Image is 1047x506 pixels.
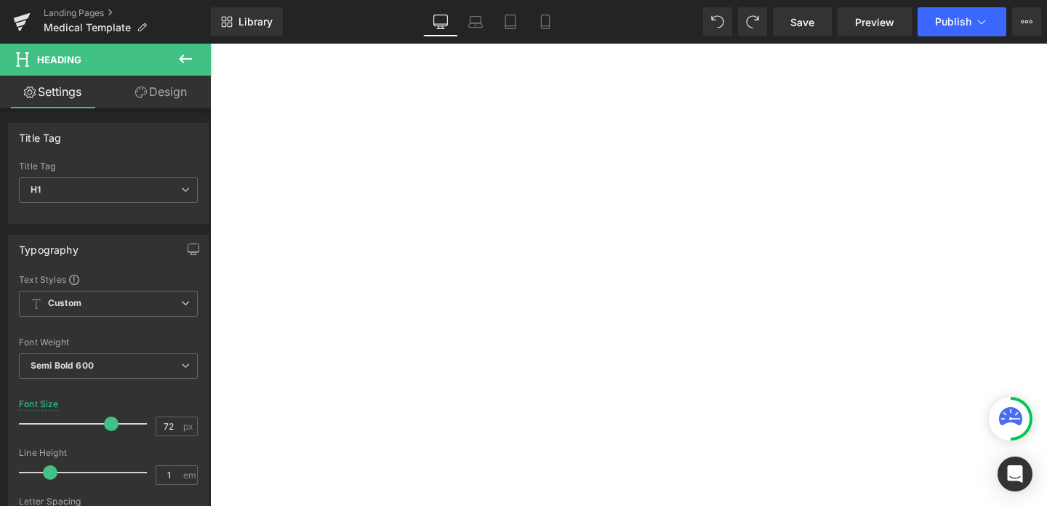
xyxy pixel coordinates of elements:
[19,448,198,458] div: Line Height
[44,22,131,33] span: Medical Template
[1012,7,1041,36] button: More
[211,7,283,36] a: New Library
[19,337,198,348] div: Font Weight
[19,161,198,172] div: Title Tag
[998,457,1032,491] div: Open Intercom Messenger
[423,7,458,36] a: Desktop
[528,7,563,36] a: Mobile
[19,124,62,144] div: Title Tag
[19,399,59,409] div: Font Size
[238,15,273,28] span: Library
[31,360,94,371] b: Semi Bold 600
[48,297,81,310] b: Custom
[855,15,894,30] span: Preview
[790,15,814,30] span: Save
[183,422,196,431] span: px
[44,7,211,19] a: Landing Pages
[31,184,41,195] b: H1
[935,16,971,28] span: Publish
[108,76,214,108] a: Design
[183,470,196,480] span: em
[838,7,912,36] a: Preview
[703,7,732,36] button: Undo
[458,7,493,36] a: Laptop
[738,7,767,36] button: Redo
[493,7,528,36] a: Tablet
[19,273,198,285] div: Text Styles
[19,236,79,256] div: Typography
[37,54,81,65] span: Heading
[918,7,1006,36] button: Publish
